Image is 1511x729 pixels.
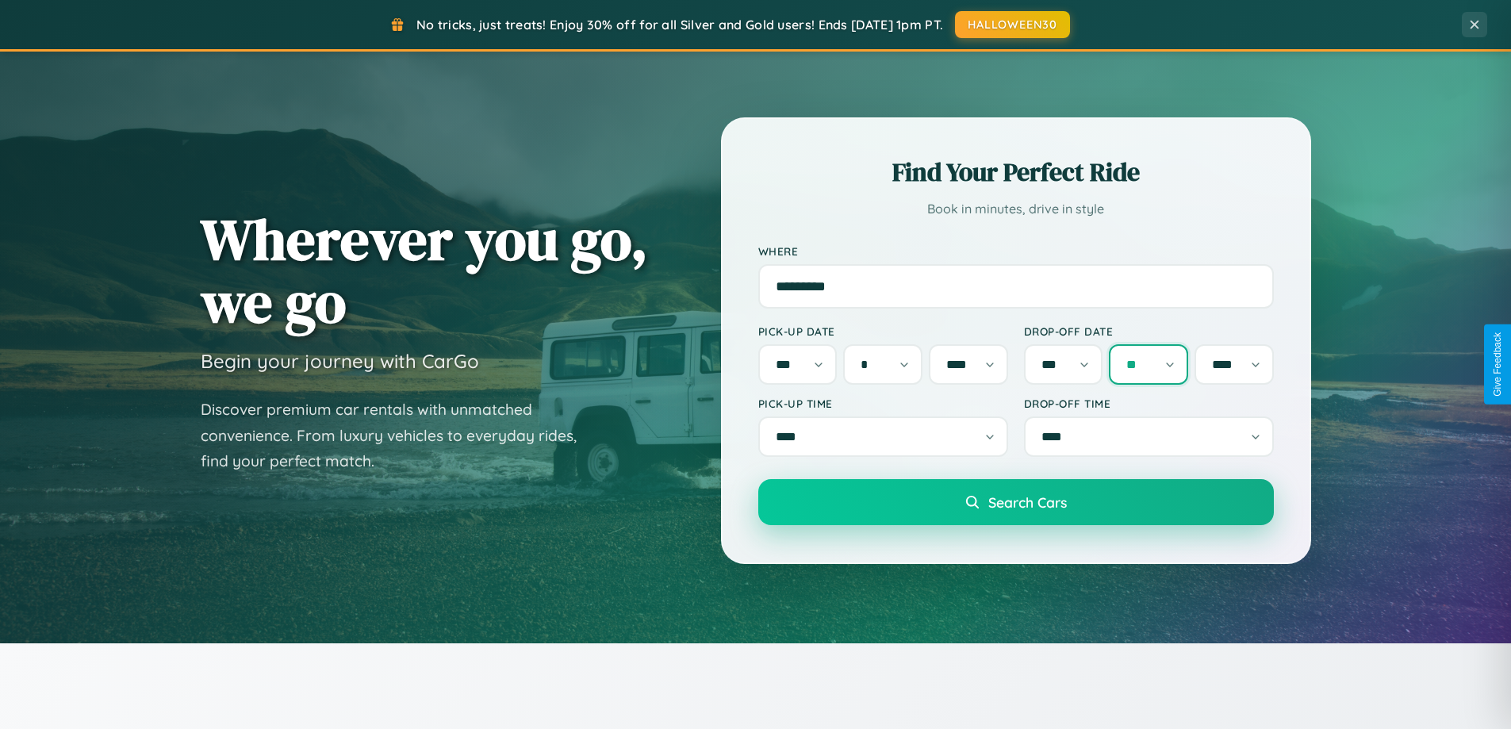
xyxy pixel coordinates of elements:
button: HALLOWEEN30 [955,11,1070,38]
span: Search Cars [988,493,1067,511]
button: Search Cars [758,479,1274,525]
div: Give Feedback [1492,332,1503,397]
label: Drop-off Date [1024,324,1274,338]
h3: Begin your journey with CarGo [201,349,479,373]
span: No tricks, just treats! Enjoy 30% off for all Silver and Gold users! Ends [DATE] 1pm PT. [416,17,943,33]
p: Discover premium car rentals with unmatched convenience. From luxury vehicles to everyday rides, ... [201,397,597,474]
label: Pick-up Date [758,324,1008,338]
label: Where [758,244,1274,258]
label: Drop-off Time [1024,397,1274,410]
p: Book in minutes, drive in style [758,198,1274,221]
h2: Find Your Perfect Ride [758,155,1274,190]
h1: Wherever you go, we go [201,208,648,333]
label: Pick-up Time [758,397,1008,410]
